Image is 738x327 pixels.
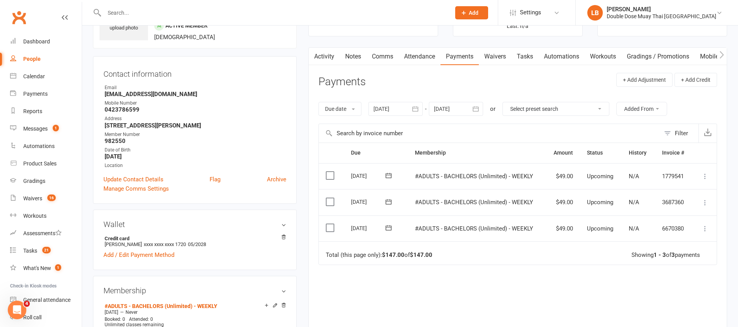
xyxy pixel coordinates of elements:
[103,286,286,295] h3: Membership
[103,220,286,229] h3: Wallet
[344,143,408,163] th: Due
[10,172,82,190] a: Gradings
[10,207,82,225] a: Workouts
[440,48,479,65] a: Payments
[129,317,153,322] span: Attended: 0
[103,184,169,193] a: Manage Comms Settings
[10,85,82,103] a: Payments
[10,155,82,172] a: Product Sales
[53,125,59,131] span: 1
[165,22,208,29] span: Active member
[629,199,639,206] span: N/A
[10,190,82,207] a: Waivers 16
[10,260,82,277] a: What's New1
[23,108,42,114] div: Reports
[105,138,286,145] strong: 982550
[42,247,51,253] span: 21
[23,265,51,271] div: What's New
[587,5,603,21] div: LB
[23,213,46,219] div: Workouts
[631,252,700,258] div: Showing of payments
[10,33,82,50] a: Dashboard
[105,153,286,160] strong: [DATE]
[55,264,61,271] span: 1
[154,34,215,41] span: [DEMOGRAPHIC_DATA]
[319,124,660,143] input: Search by invoice number
[587,225,613,232] span: Upcoming
[469,10,478,16] span: Add
[103,309,286,315] div: —
[23,38,50,45] div: Dashboard
[538,48,585,65] a: Automations
[105,146,286,154] div: Date of Birth
[23,143,55,149] div: Automations
[105,236,282,241] strong: Credit card
[23,195,42,201] div: Waivers
[23,230,62,236] div: Assessments
[10,120,82,138] a: Messages 1
[23,56,41,62] div: People
[587,199,613,206] span: Upcoming
[103,234,286,248] li: [PERSON_NAME]
[520,4,541,21] span: Settings
[410,251,432,258] strong: $147.00
[105,162,286,169] div: Location
[655,163,693,189] td: 1779541
[607,6,716,13] div: [PERSON_NAME]
[103,175,163,184] a: Update Contact Details
[105,303,217,309] a: #ADULTS - BACHELORS (Unlimited) - WEEKLY
[408,143,545,163] th: Membership
[126,310,138,315] span: Never
[629,173,639,180] span: N/A
[545,215,580,242] td: $49.00
[24,301,30,307] span: 4
[655,143,693,163] th: Invoice #
[10,103,82,120] a: Reports
[105,131,286,138] div: Member Number
[23,91,48,97] div: Payments
[105,106,286,113] strong: 0423786599
[10,291,82,309] a: General attendance kiosk mode
[616,102,667,116] button: Added From
[415,225,533,232] span: #ADULTS - BACHELORS (Unlimited) - WEEKLY
[674,73,717,87] button: + Add Credit
[105,84,286,91] div: Email
[616,73,673,87] button: + Add Adjustment
[105,122,286,129] strong: [STREET_ADDRESS][PERSON_NAME]
[655,215,693,242] td: 6670380
[366,48,399,65] a: Comms
[545,143,580,163] th: Amount
[144,241,186,247] span: xxxx xxxx xxxx 1720
[105,115,286,122] div: Address
[585,48,621,65] a: Workouts
[415,173,533,180] span: #ADULTS - BACHELORS (Unlimited) - WEEKLY
[351,170,387,182] div: [DATE]
[8,301,26,319] iframe: Intercom live chat
[105,317,125,322] span: Booked: 0
[382,251,404,258] strong: $147.00
[490,104,495,114] div: or
[545,189,580,215] td: $49.00
[267,175,286,184] a: Archive
[318,102,361,116] button: Due date
[351,196,387,208] div: [DATE]
[655,189,693,215] td: 3687360
[10,309,82,326] a: Roll call
[580,143,622,163] th: Status
[23,248,37,254] div: Tasks
[210,175,220,184] a: Flag
[621,48,695,65] a: Gradings / Promotions
[10,242,82,260] a: Tasks 21
[455,6,488,19] button: Add
[188,241,206,247] span: 05/2028
[671,251,675,258] strong: 3
[660,124,698,143] button: Filter
[23,73,45,79] div: Calendar
[545,163,580,189] td: $49.00
[23,314,41,320] div: Roll call
[102,7,445,18] input: Search...
[23,178,45,184] div: Gradings
[587,173,613,180] span: Upcoming
[318,76,366,88] h3: Payments
[10,68,82,85] a: Calendar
